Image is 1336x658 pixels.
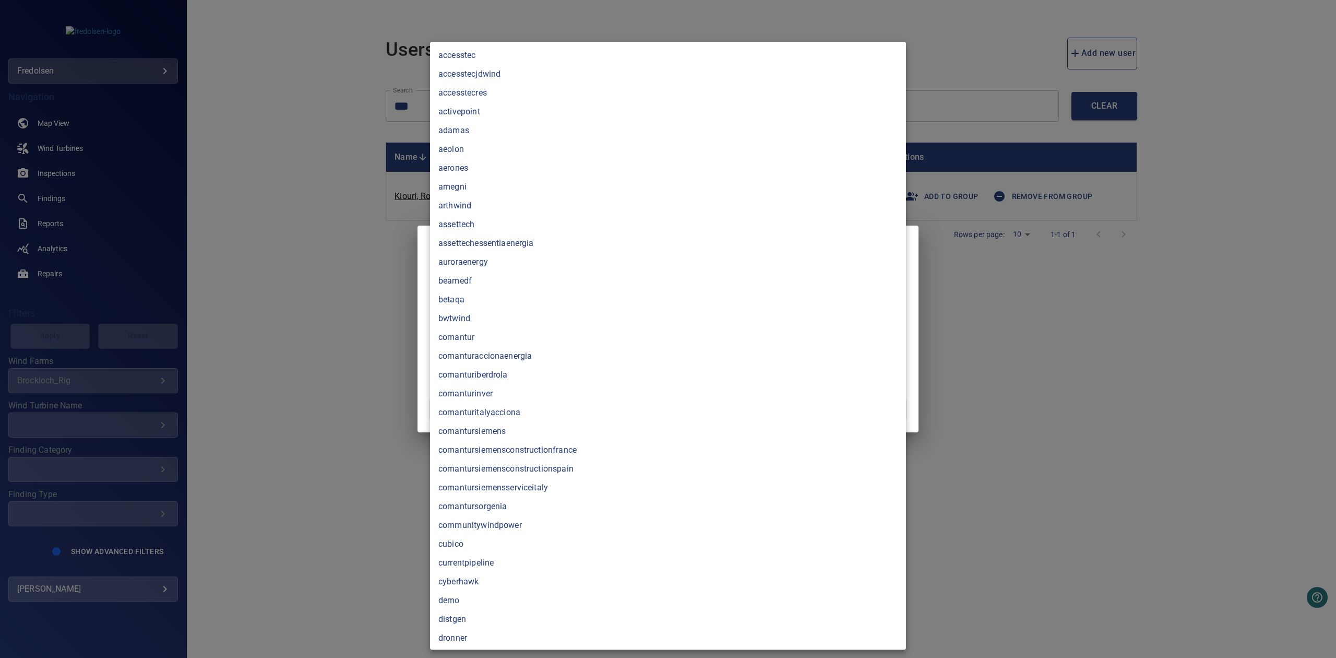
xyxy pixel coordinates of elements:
li: arthwind [430,196,906,215]
li: aerones [430,159,906,178]
li: comantur [430,328,906,347]
li: cyberhawk [430,572,906,591]
li: comanturitalyacciona [430,403,906,422]
li: comantursiemensconstructionspain [430,460,906,478]
li: activepoint [430,102,906,121]
li: accesstec [430,46,906,65]
li: comantursiemens [430,422,906,441]
li: distgen [430,610,906,629]
li: accesstecres [430,84,906,102]
li: comantursorgenia [430,497,906,516]
li: betaqa [430,290,906,309]
li: assettech [430,215,906,234]
li: beamedf [430,272,906,290]
li: communitywindpower [430,516,906,535]
li: currentpipeline [430,554,906,572]
li: demo [430,591,906,610]
li: dronner [430,629,906,648]
li: comanturiberdrola [430,366,906,384]
li: cubico [430,535,906,554]
li: amegni [430,178,906,196]
li: comanturinver [430,384,906,403]
li: auroraenergy [430,253,906,272]
li: comantursiemensconstructionfrance [430,441,906,460]
li: assettechessentiaenergia [430,234,906,253]
li: comantursiemensserviceitaly [430,478,906,497]
li: accesstecjdwind [430,65,906,84]
li: comanturaccionaenergia [430,347,906,366]
li: aeolon [430,140,906,159]
li: bwtwind [430,309,906,328]
li: adamas [430,121,906,140]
